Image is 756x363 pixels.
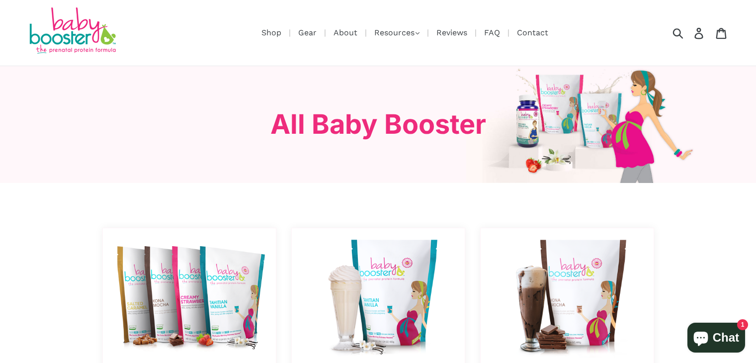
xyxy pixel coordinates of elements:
[292,233,466,358] img: Tahitian Vanilla Prenatal Shake - Ships Same Day
[329,26,362,39] a: About
[481,228,655,358] a: Kona Mocha Prenatal Shake - Ships Same Day
[27,7,117,56] img: Baby Booster Prenatal Protein Supplements
[369,25,424,40] button: Resources
[481,233,655,358] img: Kona Mocha Prenatal Shake - Ships Same Day
[256,26,286,39] a: Shop
[684,323,748,355] inbox-online-store-chat: Shopify online store chat
[293,26,322,39] a: Gear
[103,233,277,358] img: all_shakes-1644369424251_1200x.png
[95,108,662,141] h3: All Baby Booster
[292,228,466,358] a: Tahitian Vanilla Prenatal Shake - Ships Same Day
[479,26,505,39] a: FAQ
[512,26,553,39] a: Contact
[431,26,472,39] a: Reviews
[676,22,703,44] input: Search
